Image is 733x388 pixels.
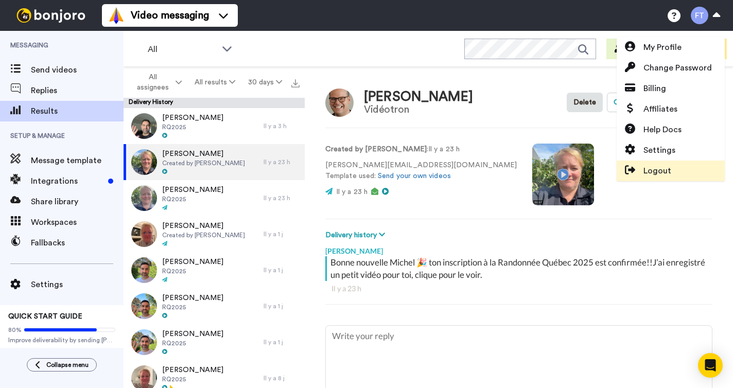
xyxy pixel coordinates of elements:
a: [PERSON_NAME]RQ2025Il y a 1 j [124,324,305,360]
a: [PERSON_NAME]RQ2025Il y a 23 h [124,180,305,216]
span: Video messaging [131,8,209,23]
a: [PERSON_NAME]RQ2025Il y a 1 j [124,288,305,324]
span: Affiliates [643,103,677,115]
img: 4e49ac2c-6726-45a3-8436-7254c262e1d8-thumb.jpg [131,185,157,211]
span: Results [31,105,124,117]
span: [PERSON_NAME] [162,293,223,303]
img: vm-color.svg [108,7,125,24]
div: Il y a 23 h [264,158,300,166]
span: Change Password [643,62,712,74]
div: Il y a 1 j [264,266,300,274]
a: My Profile [617,37,725,58]
img: 978a4f7e-0f1f-4e6a-a03a-75b9e8fab15b-thumb.jpg [131,221,157,247]
span: Billing [643,82,666,95]
span: RQ2025 [162,303,223,311]
div: Il y a 23 h [331,284,706,294]
div: Il y a 1 j [264,338,300,346]
span: [PERSON_NAME] [162,365,223,375]
a: Billing [617,78,725,99]
button: All results [188,73,242,92]
div: Il y a 23 h [264,194,300,202]
a: [PERSON_NAME]Created by [PERSON_NAME]Il y a 1 j [124,216,305,252]
span: Send videos [31,64,124,76]
strong: Created by [PERSON_NAME] [325,146,427,153]
div: Delivery History [124,98,305,108]
span: RQ2025 [162,339,223,347]
div: Il y a 1 j [264,302,300,310]
button: All assignees [126,68,188,97]
span: RQ2025 [162,375,223,383]
a: [PERSON_NAME]RQ2025Il y a 3 h [124,108,305,144]
a: Help Docs [617,119,725,140]
span: Created by [PERSON_NAME] [162,231,245,239]
button: 30 days [241,73,288,92]
span: [PERSON_NAME] [162,329,223,339]
a: Settings [617,140,725,161]
span: Settings [643,144,675,156]
div: [PERSON_NAME] [325,241,712,256]
span: Replies [31,84,124,97]
button: Delete [567,93,603,112]
span: Share library [31,196,124,208]
button: Export all results that match these filters now. [288,75,303,90]
span: Workspaces [31,216,124,228]
div: Il y a 3 h [264,122,300,130]
img: 70588e73-9036-48d7-955b-6223d22f5d0d-thumb.jpg [131,257,157,283]
span: Logout [643,165,671,177]
img: 63774edb-556f-445b-9b8e-c61e4fa38453-thumb.jpg [131,113,157,139]
img: 5c8c10e9-b478-4315-ad77-2e3672505606-thumb.jpg [131,329,157,355]
a: Send your own videos [378,172,451,180]
div: Open Intercom Messenger [698,353,723,378]
a: Change Password [617,58,725,78]
img: Image of Michel Charette [325,89,354,117]
img: bj-logo-header-white.svg [12,8,90,23]
span: Il y a 23 h [336,188,368,196]
p: [PERSON_NAME][EMAIL_ADDRESS][DOMAIN_NAME] Template used: [325,160,517,182]
button: Delivery history [325,230,388,241]
div: Il y a 1 j [264,230,300,238]
img: export.svg [291,79,300,87]
span: RQ2025 [162,123,223,131]
span: RQ2025 [162,195,223,203]
img: 53cefb11-5692-4453-8eb0-0615ff9ec364-thumb.jpg [131,293,157,319]
span: All [148,43,217,56]
button: Open original [607,93,664,112]
span: 80% [8,326,22,334]
div: Bonne nouvelle Michel 🎉 ton inscription à la Randonnée Québec 2025 est confirmée!!J’ai enregistré... [330,256,710,281]
p: : Il y a 23 h [325,144,517,155]
span: [PERSON_NAME] [162,221,245,231]
div: [PERSON_NAME] [364,90,473,104]
span: RQ2025 [162,267,223,275]
button: Collapse menu [27,358,97,372]
span: [PERSON_NAME] [162,257,223,267]
span: [PERSON_NAME] [162,149,245,159]
span: Fallbacks [31,237,124,249]
span: Collapse menu [46,361,89,369]
span: [PERSON_NAME] [162,113,223,123]
span: Integrations [31,175,104,187]
span: Message template [31,154,124,167]
span: [PERSON_NAME] [162,185,223,195]
a: [PERSON_NAME]Created by [PERSON_NAME]Il y a 23 h [124,144,305,180]
span: Improve deliverability by sending [PERSON_NAME]’s from your own email [8,336,115,344]
a: Affiliates [617,99,725,119]
img: 9297bc16-812d-4947-80f8-df3f7ba231b8-thumb.jpg [131,149,157,175]
span: QUICK START GUIDE [8,313,82,320]
span: Created by [PERSON_NAME] [162,159,245,167]
span: Help Docs [643,124,682,136]
a: Logout [617,161,725,181]
div: Il y a 8 j [264,374,300,382]
span: All assignees [132,72,173,93]
a: [PERSON_NAME]RQ2025Il y a 1 j [124,252,305,288]
button: Invite [606,39,657,59]
span: Settings [31,278,124,291]
div: Vidéotron [364,104,473,115]
span: My Profile [643,41,682,54]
